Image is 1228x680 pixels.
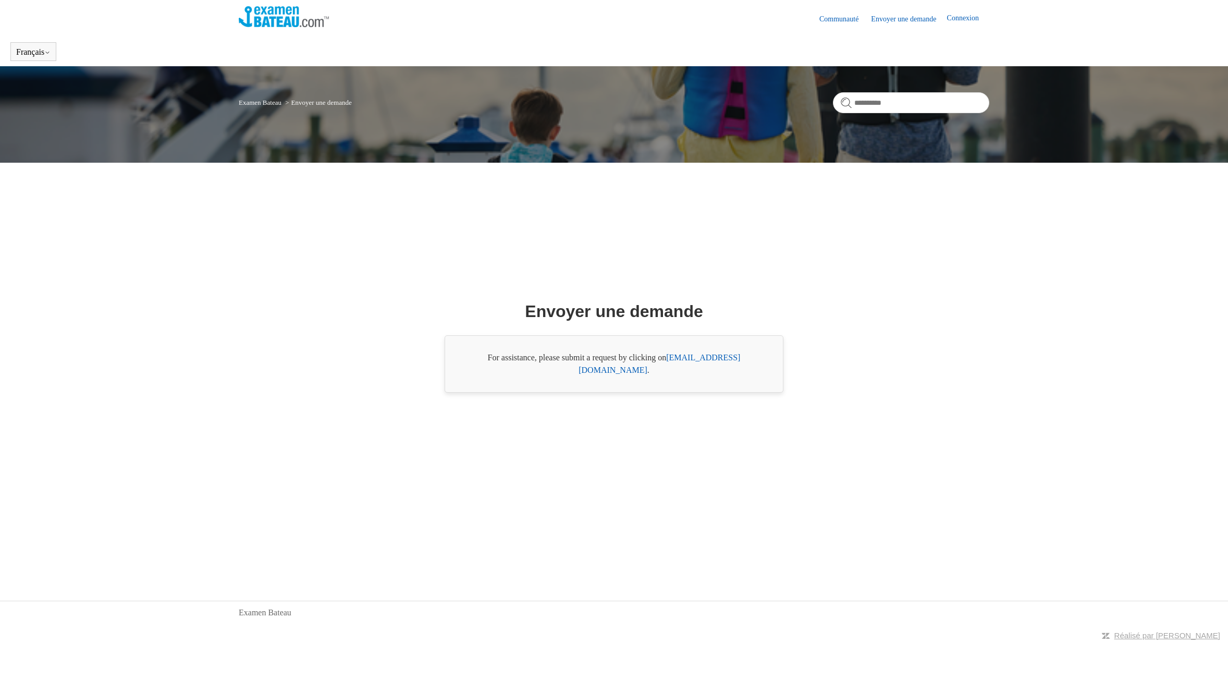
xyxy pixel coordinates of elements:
[947,13,989,25] a: Connexion
[239,606,291,619] a: Examen Bateau
[819,14,869,25] a: Communauté
[1193,645,1220,672] div: Live chat
[871,14,947,25] a: Envoyer une demande
[579,353,740,374] a: [EMAIL_ADDRESS][DOMAIN_NAME]
[239,6,329,27] img: Page d’accueil du Centre d’aide Examen Bateau
[1114,631,1220,640] a: Réalisé par [PERSON_NAME]
[525,299,703,324] h1: Envoyer une demande
[239,99,281,106] a: Examen Bateau
[283,99,352,106] li: Envoyer une demande
[833,92,989,113] input: Rechercher
[239,99,283,106] li: Examen Bateau
[445,335,783,393] div: For assistance, please submit a request by clicking on .
[16,47,51,57] button: Français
